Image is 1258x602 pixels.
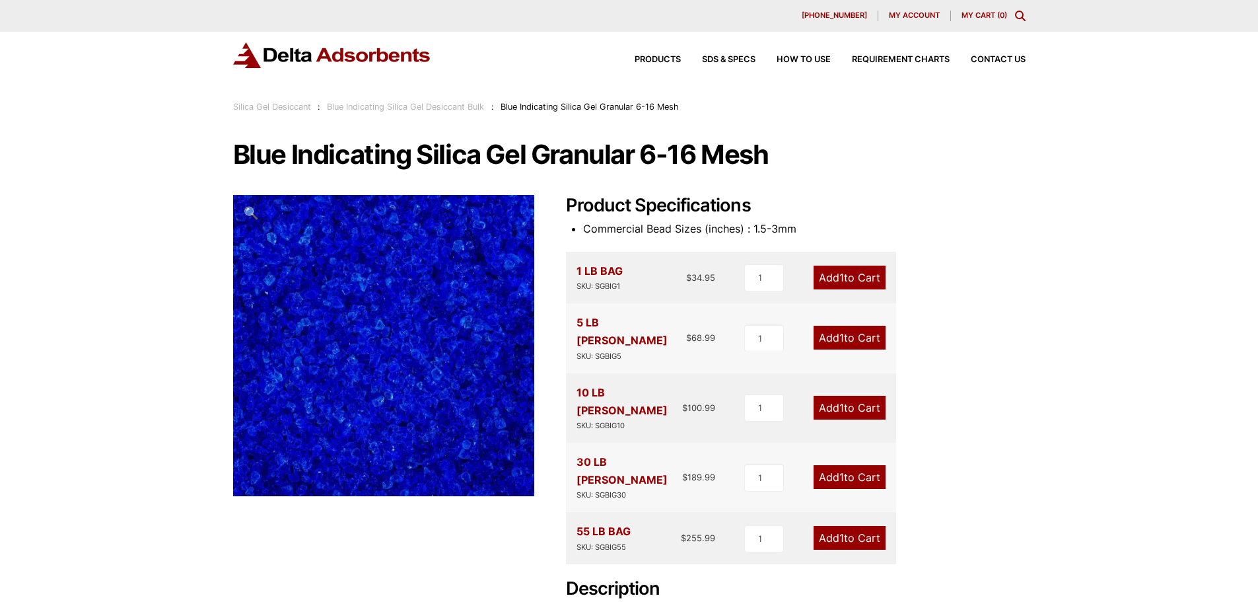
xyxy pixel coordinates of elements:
[577,384,683,432] div: 10 LB [PERSON_NAME]
[878,11,951,21] a: My account
[577,523,631,553] div: 55 LB BAG
[577,280,623,293] div: SKU: SGBIG1
[233,195,269,231] a: View full-screen image gallery
[233,102,311,112] a: Silica Gel Desiccant
[814,396,886,420] a: Add1to Cart
[971,56,1026,64] span: Contact Us
[814,526,886,550] a: Add1to Cart
[839,531,844,545] span: 1
[961,11,1007,20] a: My Cart (0)
[682,402,687,413] span: $
[682,472,715,482] bdi: 189.99
[566,578,1026,600] h2: Description
[577,350,687,363] div: SKU: SGBIG5
[681,56,755,64] a: SDS & SPECS
[686,272,691,283] span: $
[577,453,683,502] div: 30 LB [PERSON_NAME]
[635,56,681,64] span: Products
[244,206,259,220] span: 🔍
[686,272,715,283] bdi: 34.95
[839,470,844,484] span: 1
[686,332,715,343] bdi: 68.99
[583,220,1026,238] li: Commercial Bead Sizes (inches) : 1.5-3mm
[831,56,950,64] a: Requirement Charts
[839,401,844,414] span: 1
[889,12,940,19] span: My account
[839,331,844,344] span: 1
[233,42,431,68] img: Delta Adsorbents
[233,141,1026,169] h1: Blue Indicating Silica Gel Granular 6-16 Mesh
[577,262,623,293] div: 1 LB BAG
[501,102,679,112] span: Blue Indicating Silica Gel Granular 6-16 Mesh
[681,533,715,543] bdi: 255.99
[839,271,844,284] span: 1
[702,56,755,64] span: SDS & SPECS
[791,11,878,21] a: [PHONE_NUMBER]
[852,56,950,64] span: Requirement Charts
[577,314,687,362] div: 5 LB [PERSON_NAME]
[814,465,886,489] a: Add1to Cart
[327,102,484,112] a: Blue Indicating Silica Gel Desiccant Bulk
[681,533,686,543] span: $
[566,195,1026,217] h2: Product Specifications
[682,402,715,413] bdi: 100.99
[686,332,691,343] span: $
[233,195,534,496] img: Blue Indicating Silica Gel Granular 6-16 Mesh
[318,102,320,112] span: :
[577,420,683,432] div: SKU: SGBIG10
[755,56,831,64] a: How to Use
[577,489,683,502] div: SKU: SGBIG30
[814,266,886,289] a: Add1to Cart
[233,338,534,351] a: Blue Indicating Silica Gel Granular 6-16 Mesh
[814,326,886,350] a: Add1to Cart
[1000,11,1004,20] span: 0
[682,472,687,482] span: $
[491,102,494,112] span: :
[802,12,867,19] span: [PHONE_NUMBER]
[1015,11,1026,21] div: Toggle Modal Content
[950,56,1026,64] a: Contact Us
[613,56,681,64] a: Products
[577,541,631,554] div: SKU: SGBIG55
[777,56,831,64] span: How to Use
